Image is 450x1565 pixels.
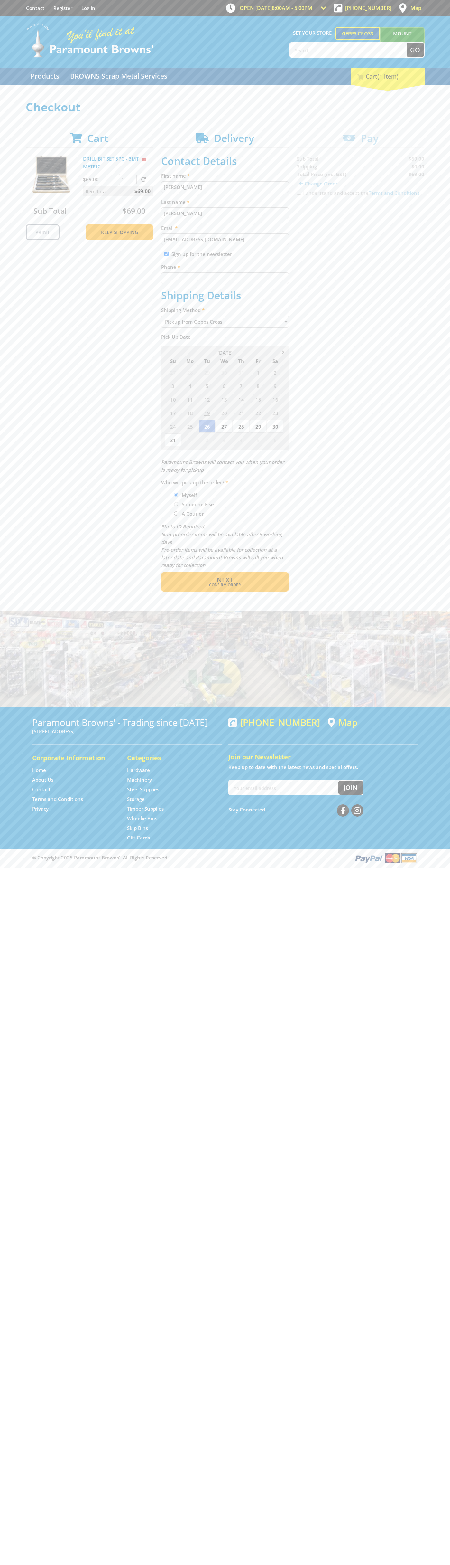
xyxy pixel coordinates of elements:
a: Go to the Wheelie Bins page [127,815,157,822]
span: 22 [250,406,266,419]
span: 1 [250,366,266,379]
span: Su [165,357,181,365]
h5: Corporate Information [32,754,114,763]
label: First name [161,172,289,180]
span: OPEN [DATE] [240,5,312,12]
label: Myself [179,489,199,500]
label: Who will pick up the order? [161,479,289,486]
input: Please select who will pick up the order. [174,511,178,516]
button: Go [407,43,424,57]
a: Go to the Steel Supplies page [127,786,159,793]
h2: Contact Details [161,155,289,167]
span: 18 [182,406,198,419]
input: Please enter your email address. [161,233,289,245]
input: Please enter your first name. [161,181,289,193]
span: 4 [233,433,249,446]
input: Please enter your last name. [161,207,289,219]
label: Sign up for the newsletter [171,251,232,257]
span: 6 [267,433,283,446]
label: Email [161,224,289,232]
a: Go to the Home page [32,767,46,773]
a: Remove from cart [142,156,146,162]
span: 19 [199,406,215,419]
h5: Join our Newsletter [228,753,418,762]
p: Keep up to date with the latest news and special offers. [228,763,418,771]
span: Set your store [289,27,335,39]
div: ® Copyright 2025 Paramount Browns'. All Rights Reserved. [26,852,425,864]
span: Mo [182,357,198,365]
span: 17 [165,406,181,419]
span: 15 [250,393,266,406]
span: Tu [199,357,215,365]
span: 27 [165,366,181,379]
span: 25 [182,420,198,433]
span: 30 [216,366,232,379]
div: Cart [351,68,425,85]
span: 31 [233,366,249,379]
a: Go to the About Us page [32,776,53,783]
label: Shipping Method [161,306,289,314]
em: Photo ID Required. Non-preorder items will be available after 5 working days Pre-order items will... [161,523,283,568]
span: 24 [165,420,181,433]
a: Go to the Storage page [127,796,145,802]
span: 31 [165,433,181,446]
a: Go to the Machinery page [127,776,152,783]
div: [PHONE_NUMBER] [228,717,320,727]
h2: Shipping Details [161,289,289,301]
span: 9 [267,379,283,392]
span: 2 [199,433,215,446]
p: $69.00 [83,175,117,183]
span: 5 [199,379,215,392]
span: Th [233,357,249,365]
span: 26 [199,420,215,433]
a: Mount [PERSON_NAME] [380,27,425,52]
span: 29 [199,366,215,379]
a: Go to the registration page [53,5,72,11]
a: Go to the Hardware page [127,767,150,773]
span: 12 [199,393,215,406]
span: 1 [182,433,198,446]
h3: Paramount Browns' - Trading since [DATE] [32,717,222,727]
a: Print [26,224,60,240]
span: We [216,357,232,365]
span: 5 [250,433,266,446]
p: [STREET_ADDRESS] [32,727,222,735]
em: Paramount Browns will contact you when your order is ready for pickup [161,459,284,473]
span: $69.00 [123,206,145,216]
label: Someone Else [179,499,216,510]
span: 28 [182,366,198,379]
h1: Checkout [26,101,425,114]
input: Please enter your telephone number. [161,272,289,284]
label: A Courier [179,508,206,519]
span: 27 [216,420,232,433]
a: Go to the Privacy page [32,805,49,812]
span: 8:00am - 5:00pm [272,5,312,12]
span: 10 [165,393,181,406]
a: Go to the BROWNS Scrap Metal Services page [65,68,172,85]
span: 6 [216,379,232,392]
label: Pick Up Date [161,333,289,341]
span: Sub Total [33,206,67,216]
span: 23 [267,406,283,419]
span: 20 [216,406,232,419]
img: DRILL BIT SET 5PC - 3MT METRIC [32,155,70,194]
h5: Categories [127,754,209,763]
input: Your email address [229,781,338,795]
input: Please select who will pick up the order. [174,502,178,506]
span: 28 [233,420,249,433]
span: 29 [250,420,266,433]
a: Keep Shopping [86,224,153,240]
span: 13 [216,393,232,406]
span: Fr [250,357,266,365]
span: 3 [165,379,181,392]
a: Go to the Contact page [26,5,44,11]
a: Go to the Contact page [32,786,51,793]
a: Go to the Products page [26,68,64,85]
span: Delivery [214,131,254,145]
img: PayPal, Mastercard, Visa accepted [354,852,418,864]
a: Gepps Cross [335,27,380,40]
span: 14 [233,393,249,406]
span: 2 [267,366,283,379]
button: Next Confirm order [161,572,289,592]
span: Cart [87,131,108,145]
